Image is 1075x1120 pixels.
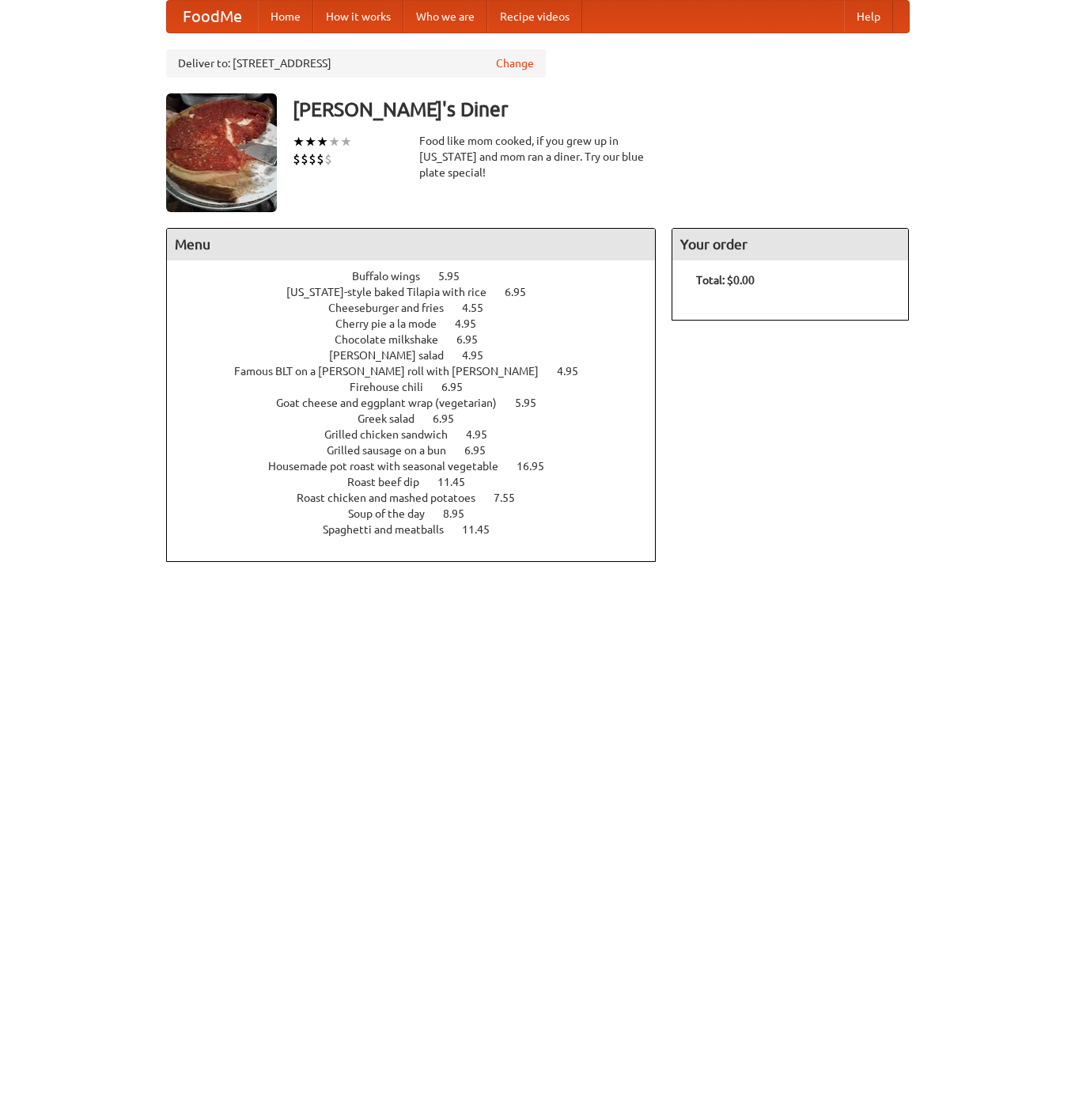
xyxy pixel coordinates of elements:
[323,523,519,536] a: Spaghetti and meatballs 11.45
[358,412,430,425] span: Greek salad
[293,133,305,150] li: ★
[316,133,328,150] li: ★
[293,93,910,125] h3: [PERSON_NAME]'s Diner
[167,1,258,32] a: FoodMe
[297,492,491,504] span: Roast chicken and mashed potatoes
[324,150,332,168] li: $
[293,150,301,168] li: $
[305,133,316,150] li: ★
[328,133,340,150] li: ★
[335,317,452,330] span: Cherry pie a la mode
[456,333,494,346] span: 6.95
[335,333,507,346] a: Chocolate milkshake 6.95
[433,412,470,425] span: 6.95
[403,1,487,32] a: Who we are
[286,286,502,298] span: [US_STATE]-style baked Tilapia with rice
[308,150,316,168] li: $
[348,507,494,520] a: Soup of the day 8.95
[324,428,517,441] a: Grilled chicken sandwich 4.95
[672,229,908,260] h4: Your order
[441,381,479,393] span: 6.95
[297,492,544,504] a: Roast chicken and mashed potatoes 7.55
[340,133,352,150] li: ★
[419,133,657,180] div: Food like mom cooked, if you grew up in [US_STATE] and mom ran a diner. Try our blue plate special!
[352,270,436,283] span: Buffalo wings
[329,349,513,362] a: [PERSON_NAME] salad 4.95
[258,1,313,32] a: Home
[335,317,505,330] a: Cherry pie a la mode 4.95
[328,302,460,314] span: Cheeseburger and fries
[316,150,324,168] li: $
[462,302,499,314] span: 4.55
[358,412,483,425] a: Greek salad 6.95
[286,286,555,298] a: [US_STATE]-style baked Tilapia with rice 6.95
[557,365,594,378] span: 4.95
[347,476,494,488] a: Roast beef dip 11.45
[505,286,542,298] span: 6.95
[329,349,460,362] span: [PERSON_NAME] salad
[494,492,531,504] span: 7.55
[455,317,492,330] span: 4.95
[167,229,656,260] h4: Menu
[347,476,435,488] span: Roast beef dip
[313,1,403,32] a: How it works
[166,93,277,212] img: angular.jpg
[328,302,513,314] a: Cheeseburger and fries 4.55
[696,274,755,287] b: Total: $0.00
[487,1,582,32] a: Recipe videos
[234,365,555,378] span: Famous BLT on a [PERSON_NAME] roll with [PERSON_NAME]
[276,397,513,409] span: Goat cheese and eggplant wrap (vegetarian)
[466,428,503,441] span: 4.95
[301,150,308,168] li: $
[515,397,552,409] span: 5.95
[464,444,502,457] span: 6.95
[323,523,460,536] span: Spaghetti and meatballs
[268,460,514,473] span: Housemade pot roast with seasonal vegetable
[234,365,608,378] a: Famous BLT on a [PERSON_NAME] roll with [PERSON_NAME] 4.95
[517,460,560,473] span: 16.95
[844,1,893,32] a: Help
[443,507,480,520] span: 8.95
[166,49,546,78] div: Deliver to: [STREET_ADDRESS]
[348,507,441,520] span: Soup of the day
[437,476,481,488] span: 11.45
[496,55,534,71] a: Change
[335,333,454,346] span: Chocolate milkshake
[276,397,566,409] a: Goat cheese and eggplant wrap (vegetarian) 5.95
[462,349,499,362] span: 4.95
[324,428,464,441] span: Grilled chicken sandwich
[268,460,573,473] a: Housemade pot roast with seasonal vegetable 16.95
[438,270,475,283] span: 5.95
[462,523,505,536] span: 11.45
[350,381,439,393] span: Firehouse chili
[327,444,515,457] a: Grilled sausage on a bun 6.95
[327,444,462,457] span: Grilled sausage on a bun
[352,270,489,283] a: Buffalo wings 5.95
[350,381,492,393] a: Firehouse chili 6.95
